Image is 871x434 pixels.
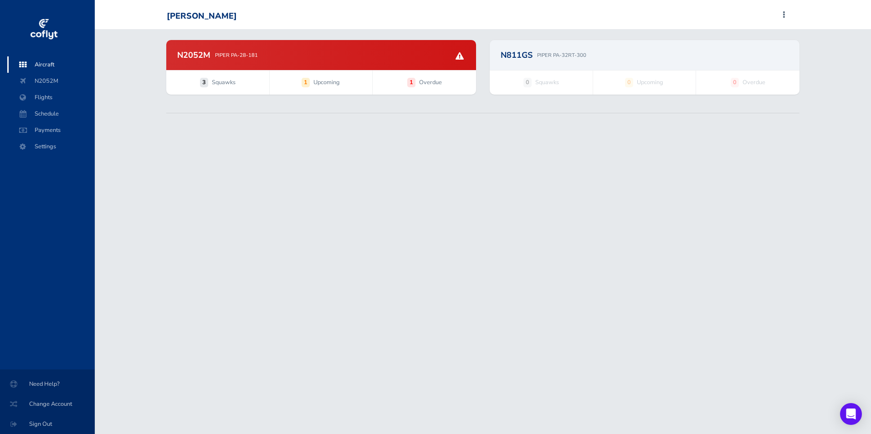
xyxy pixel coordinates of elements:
[840,403,862,425] div: Open Intercom Messenger
[166,40,476,95] a: N2052M PIPER PA-28-181 3 Squawks 1 Upcoming 1 Overdue
[16,73,86,89] span: N2052M
[16,122,86,138] span: Payments
[490,40,799,95] a: N811GS PIPER PA-32RT-300 0 Squawks 0 Upcoming 0 Overdue
[16,106,86,122] span: Schedule
[523,78,532,87] strong: 0
[16,89,86,106] span: Flights
[167,11,237,21] div: [PERSON_NAME]
[302,78,310,87] strong: 1
[731,78,739,87] strong: 0
[313,78,340,87] span: Upcoming
[11,376,84,392] span: Need Help?
[743,78,765,87] span: Overdue
[537,51,586,59] p: PIPER PA-32RT-300
[535,78,559,87] span: Squawks
[407,78,415,87] strong: 1
[419,78,442,87] span: Overdue
[212,78,236,87] span: Squawks
[177,51,210,59] h2: N2052M
[16,138,86,155] span: Settings
[16,56,86,73] span: Aircraft
[501,51,533,59] h2: N811GS
[11,416,84,432] span: Sign Out
[200,78,208,87] strong: 3
[625,78,633,87] strong: 0
[215,51,258,59] p: PIPER PA-28-181
[637,78,663,87] span: Upcoming
[29,16,59,43] img: coflyt logo
[11,396,84,412] span: Change Account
